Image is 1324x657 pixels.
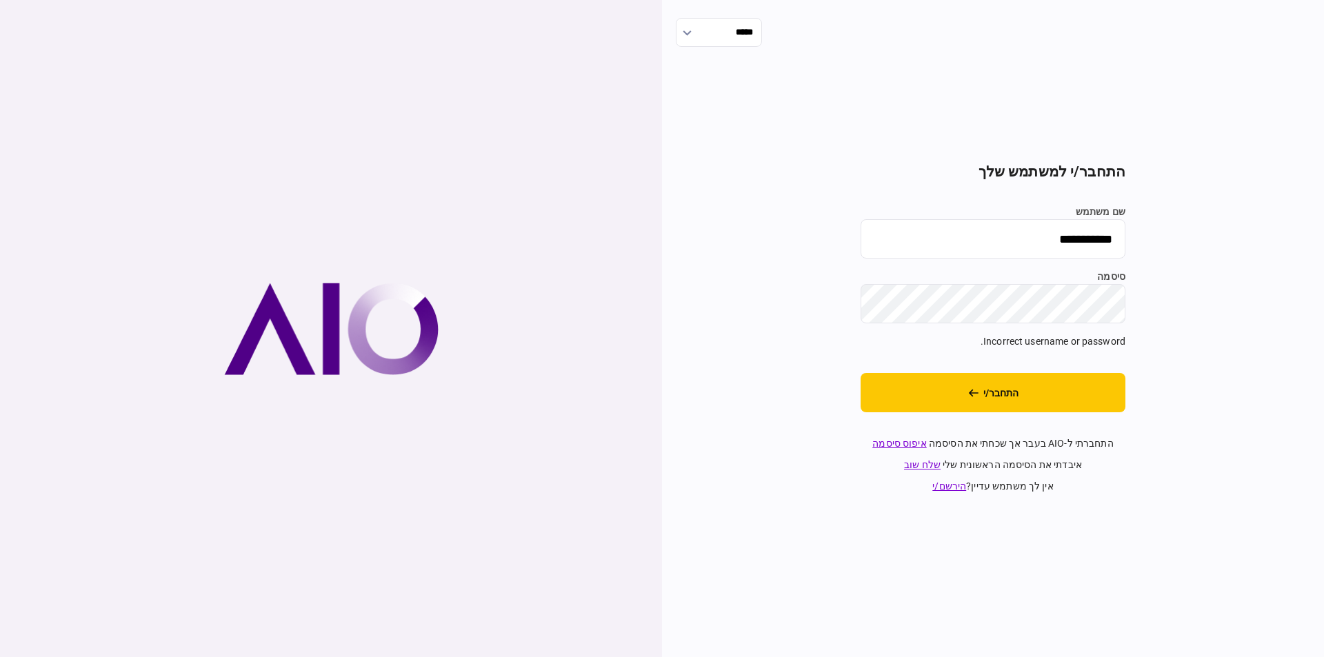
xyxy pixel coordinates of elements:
div: אין לך משתמש עדיין ? [861,479,1125,494]
button: התחבר/י [861,373,1125,412]
a: הירשם/י [932,481,966,492]
div: התחברתי ל-AIO בעבר אך שכחתי את הסיסמה [861,436,1125,451]
h2: התחבר/י למשתמש שלך [861,163,1125,181]
div: איבדתי את הסיסמה הראשונית שלי [861,458,1125,472]
img: AIO company logo [224,283,439,375]
input: שם משתמש [861,219,1125,259]
a: שלח שוב [904,459,941,470]
label: שם משתמש [861,205,1125,219]
input: סיסמה [861,284,1125,323]
a: איפוס סיסמה [872,438,926,449]
input: הראה אפשרויות בחירת שפה [676,18,762,47]
label: סיסמה [861,270,1125,284]
div: Incorrect username or password. [861,334,1125,349]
